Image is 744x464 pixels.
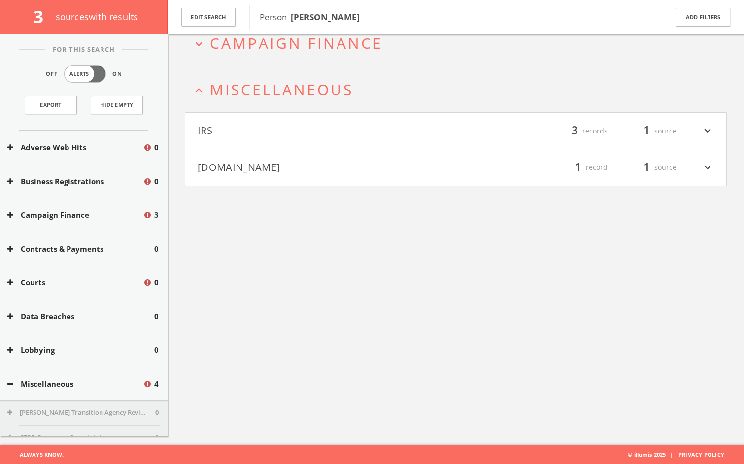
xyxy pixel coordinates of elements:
[154,311,159,322] span: 0
[676,8,730,27] button: Add Filters
[210,79,353,99] span: Miscellaneous
[154,378,159,390] span: 4
[7,277,143,289] button: Courts
[45,45,122,55] span: For This Search
[678,451,724,458] a: Privacy Policy
[639,122,654,139] span: 1
[154,176,159,187] span: 0
[192,37,205,51] i: expand_more
[192,35,727,51] button: expand_moreCampaign Finance
[7,142,143,154] button: Adverse Web Hits
[56,11,138,23] span: source s with results
[112,70,122,79] span: On
[192,81,727,98] button: expand_lessMiscellaneous
[154,345,159,356] span: 0
[7,311,154,322] button: Data Breaches
[7,345,154,356] button: Lobbying
[181,8,236,27] button: Edit Search
[154,210,159,221] span: 3
[7,243,154,255] button: Contracts & Payments
[91,96,143,114] button: Hide Empty
[7,176,143,187] button: Business Registrations
[154,243,159,255] span: 0
[639,159,654,176] span: 1
[155,433,159,443] span: 0
[154,142,159,154] span: 0
[617,123,676,139] div: source
[291,11,360,23] b: [PERSON_NAME]
[154,277,159,289] span: 0
[7,433,155,443] button: CFPB Consumer Complaints
[701,123,714,139] i: expand_more
[548,159,608,176] div: record
[155,408,159,418] span: 0
[666,451,676,458] span: |
[567,122,582,139] span: 3
[617,159,676,176] div: source
[192,84,205,97] i: expand_less
[210,33,383,53] span: Campaign Finance
[34,5,52,28] span: 3
[7,210,143,221] button: Campaign Finance
[571,159,586,176] span: 1
[198,123,456,139] button: IRS
[25,96,77,114] a: Export
[701,159,714,176] i: expand_more
[46,70,58,79] span: Off
[260,11,360,23] span: Person
[198,159,456,176] button: [DOMAIN_NAME]
[548,123,608,139] div: records
[7,378,143,390] button: Miscellaneous
[7,408,155,418] button: [PERSON_NAME] Transition Agency Review Teams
